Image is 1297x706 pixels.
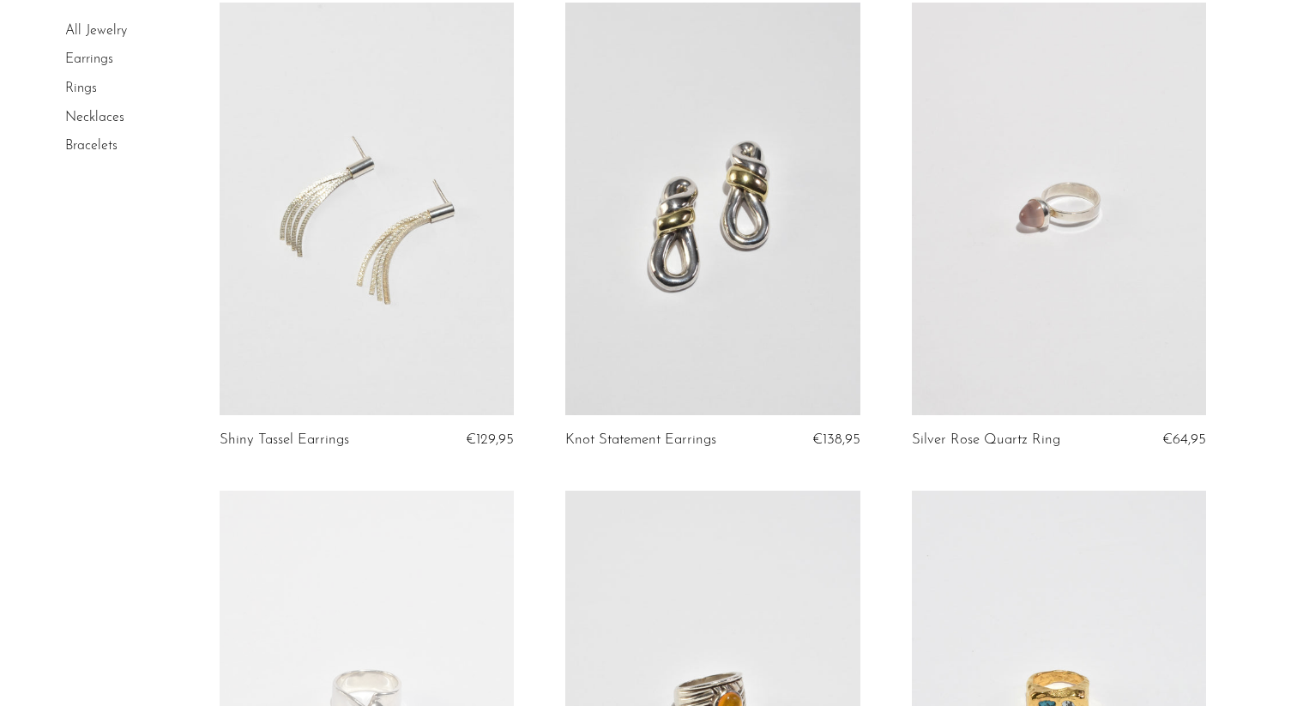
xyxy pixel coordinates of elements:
[65,24,127,38] a: All Jewelry
[65,111,124,124] a: Necklaces
[65,81,97,95] a: Rings
[1162,432,1206,447] span: €64,95
[220,432,349,448] a: Shiny Tassel Earrings
[466,432,514,447] span: €129,95
[912,432,1060,448] a: Silver Rose Quartz Ring
[565,432,716,448] a: Knot Statement Earrings
[65,53,113,67] a: Earrings
[812,432,860,447] span: €138,95
[65,139,118,153] a: Bracelets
